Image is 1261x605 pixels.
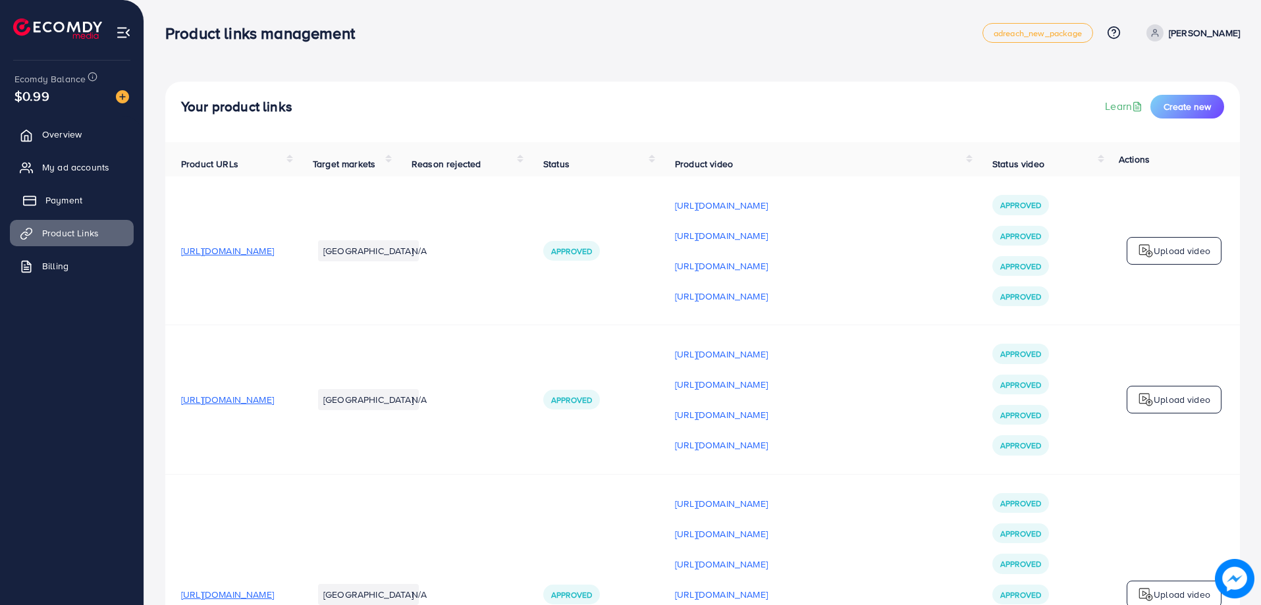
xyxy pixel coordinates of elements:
p: Upload video [1154,587,1210,602]
a: Payment [10,187,134,213]
span: Approved [1000,589,1041,600]
span: Status video [992,157,1044,171]
a: My ad accounts [10,154,134,180]
img: menu [116,25,131,40]
span: Actions [1119,153,1150,166]
button: Create new [1150,95,1224,118]
p: [URL][DOMAIN_NAME] [675,437,768,453]
p: [URL][DOMAIN_NAME] [675,587,768,602]
li: [GEOGRAPHIC_DATA] [318,240,419,261]
p: [URL][DOMAIN_NAME] [675,496,768,512]
span: Approved [1000,291,1041,302]
span: Approved [1000,348,1041,359]
a: Billing [10,253,134,279]
span: Approved [551,246,592,257]
span: Payment [45,194,82,207]
span: N/A [412,244,427,257]
p: Upload video [1154,392,1210,408]
span: Product video [675,157,733,171]
span: Billing [42,259,68,273]
span: Approved [551,394,592,406]
img: image [116,90,129,103]
a: Overview [10,121,134,147]
h3: Product links management [165,24,365,43]
span: Reason rejected [412,157,481,171]
a: adreach_new_package [982,23,1093,43]
a: Product Links [10,220,134,246]
img: logo [1138,587,1154,602]
a: [PERSON_NAME] [1141,24,1240,41]
img: image [1215,559,1254,598]
p: [URL][DOMAIN_NAME] [675,258,768,274]
span: N/A [412,588,427,601]
p: [PERSON_NAME] [1169,25,1240,41]
span: Approved [1000,528,1041,539]
p: [URL][DOMAIN_NAME] [675,228,768,244]
span: Target markets [313,157,375,171]
span: Create new [1164,100,1211,113]
span: Ecomdy Balance [14,72,86,86]
p: Upload video [1154,243,1210,259]
li: [GEOGRAPHIC_DATA] [318,584,419,605]
img: logo [1138,392,1154,408]
p: [URL][DOMAIN_NAME] [675,526,768,542]
p: [URL][DOMAIN_NAME] [675,377,768,392]
span: [URL][DOMAIN_NAME] [181,244,274,257]
span: adreach_new_package [994,29,1082,38]
span: [URL][DOMAIN_NAME] [181,588,274,601]
span: Approved [1000,230,1041,242]
span: Product URLs [181,157,238,171]
span: Status [543,157,570,171]
span: Approved [1000,379,1041,390]
p: [URL][DOMAIN_NAME] [675,346,768,362]
img: logo [13,18,102,39]
span: Approved [1000,199,1041,211]
span: Approved [1000,409,1041,421]
span: Approved [551,589,592,600]
img: logo [1138,243,1154,259]
p: [URL][DOMAIN_NAME] [675,407,768,423]
li: [GEOGRAPHIC_DATA] [318,389,419,410]
h4: Your product links [181,99,292,115]
span: My ad accounts [42,161,109,174]
span: Approved [1000,261,1041,272]
span: N/A [412,393,427,406]
span: Overview [42,128,82,141]
span: Approved [1000,558,1041,569]
span: Product Links [42,226,99,240]
a: Learn [1105,99,1145,114]
p: [URL][DOMAIN_NAME] [675,556,768,572]
span: Approved [1000,440,1041,451]
p: [URL][DOMAIN_NAME] [675,197,768,213]
span: Approved [1000,498,1041,509]
span: $0.99 [14,86,49,105]
p: [URL][DOMAIN_NAME] [675,288,768,304]
span: [URL][DOMAIN_NAME] [181,393,274,406]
